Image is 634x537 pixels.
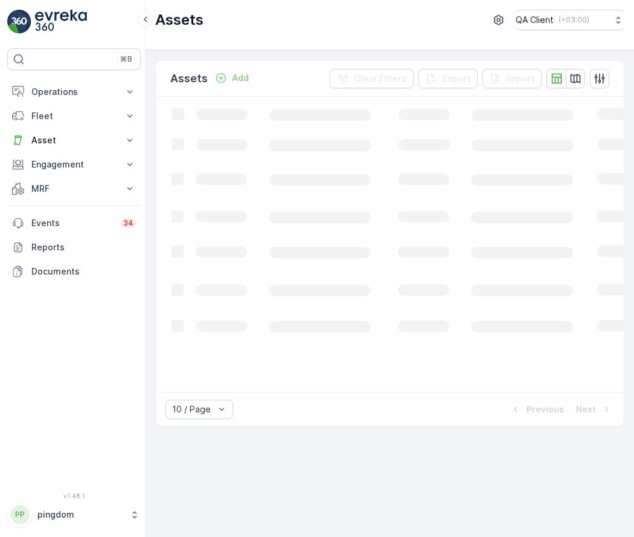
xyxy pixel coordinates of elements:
[232,72,249,84] p: Add
[7,104,141,128] button: Fleet
[31,110,117,122] p: Fleet
[443,73,470,85] p: Export
[7,10,31,34] img: logo
[31,265,136,278] p: Documents
[527,403,564,415] p: Previous
[516,10,624,30] button: QA Client(+03:00)
[31,217,114,229] p: Events
[31,241,136,253] p: Reports
[35,10,87,34] img: logo_light-DOdMpM7g.png
[31,86,117,98] p: Operations
[418,69,478,88] button: Export
[7,492,141,500] span: v 1.48.1
[31,183,117,195] p: MRF
[31,134,117,146] p: Asset
[7,235,141,259] a: Reports
[120,54,132,64] p: ⌘B
[559,15,589,25] p: ( +03:00 )
[210,71,254,85] button: Add
[507,73,534,85] p: Import
[7,152,141,177] button: Engagement
[7,177,141,201] button: MRF
[37,509,124,521] p: pingdom
[508,402,565,417] button: Previous
[330,69,414,88] button: Clear Filters
[7,259,141,284] a: Documents
[575,402,614,417] button: Next
[482,69,542,88] button: Import
[7,502,141,527] button: PPpingdom
[7,211,141,235] a: Events34
[7,80,141,104] button: Operations
[123,218,133,228] p: 34
[31,158,117,171] p: Engagement
[516,14,554,26] p: QA Client
[10,505,30,524] div: PP
[170,70,208,87] p: Assets
[155,10,203,30] p: Assets
[354,73,406,85] p: Clear Filters
[576,403,596,415] p: Next
[7,128,141,152] button: Asset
